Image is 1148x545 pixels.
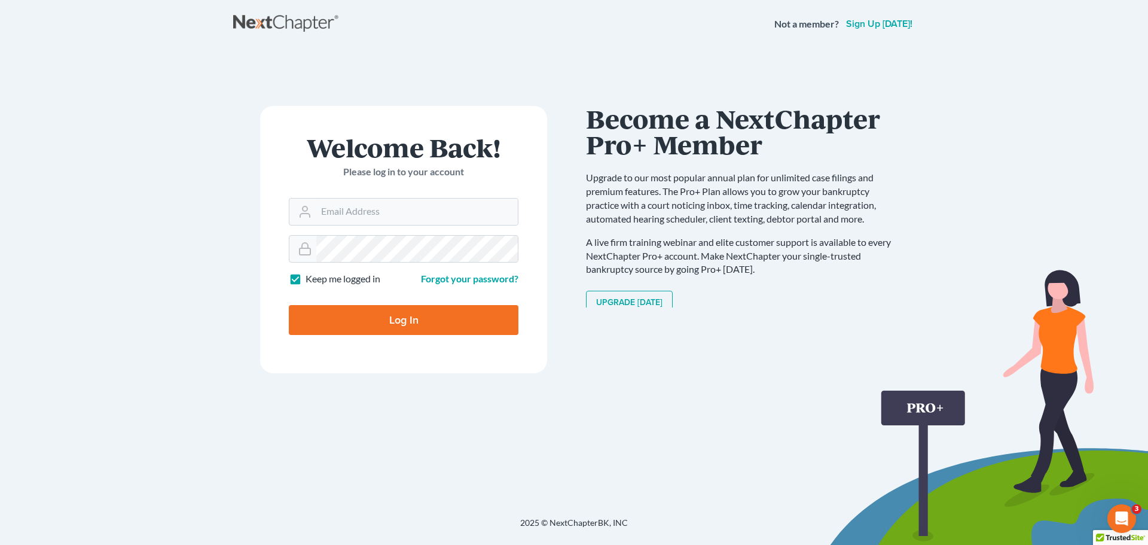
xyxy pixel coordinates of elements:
[306,272,380,286] label: Keep me logged in
[1132,504,1141,514] span: 3
[586,291,673,315] a: Upgrade [DATE]
[844,19,915,29] a: Sign up [DATE]!
[421,273,518,284] a: Forgot your password?
[586,106,903,157] h1: Become a NextChapter Pro+ Member
[289,135,518,160] h1: Welcome Back!
[774,17,839,31] strong: Not a member?
[233,517,915,538] div: 2025 © NextChapterBK, INC
[316,199,518,225] input: Email Address
[289,305,518,335] input: Log In
[586,236,903,277] p: A live firm training webinar and elite customer support is available to every NextChapter Pro+ ac...
[1107,504,1136,533] iframe: Intercom live chat
[586,171,903,226] p: Upgrade to our most popular annual plan for unlimited case filings and premium features. The Pro+...
[289,165,518,179] p: Please log in to your account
